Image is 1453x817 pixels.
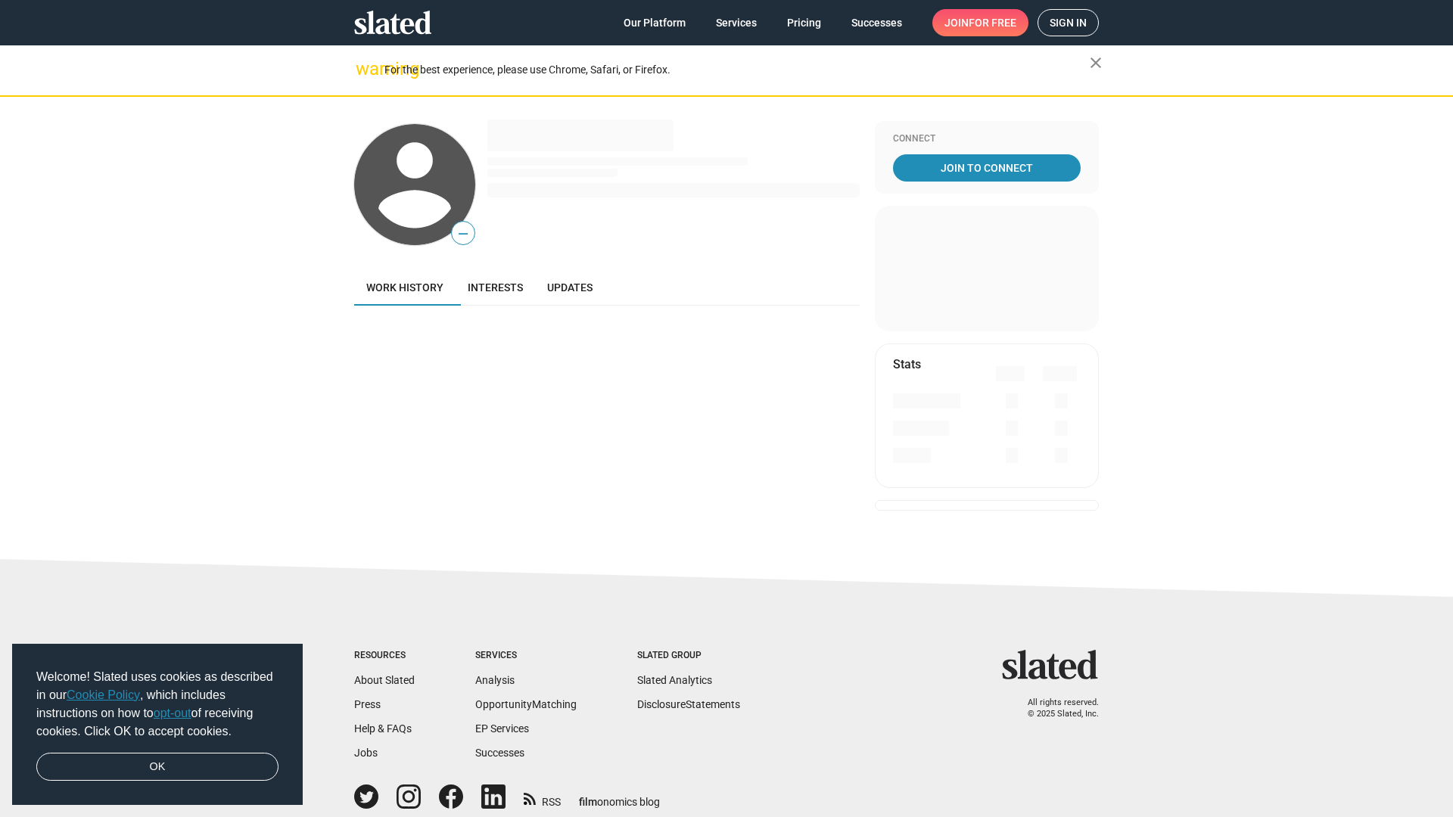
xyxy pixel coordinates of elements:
[637,698,740,710] a: DisclosureStatements
[969,9,1016,36] span: for free
[787,9,821,36] span: Pricing
[154,707,191,719] a: opt-out
[579,783,660,809] a: filmonomics blog
[36,753,278,781] a: dismiss cookie message
[1050,10,1087,36] span: Sign in
[851,9,902,36] span: Successes
[36,668,278,741] span: Welcome! Slated uses cookies as described in our , which includes instructions on how to of recei...
[468,281,523,294] span: Interests
[12,644,303,806] div: cookieconsent
[354,747,378,759] a: Jobs
[67,688,140,701] a: Cookie Policy
[366,281,443,294] span: Work history
[452,224,474,244] span: —
[524,786,561,809] a: RSS
[547,281,593,294] span: Updates
[384,60,1090,80] div: For the best experience, please use Chrome, Safari, or Firefox.
[775,9,833,36] a: Pricing
[896,154,1078,182] span: Join To Connect
[637,650,740,662] div: Slated Group
[475,674,515,686] a: Analysis
[944,9,1016,36] span: Join
[579,796,597,808] span: film
[535,269,605,306] a: Updates
[354,674,415,686] a: About Slated
[637,674,712,686] a: Slated Analytics
[893,133,1081,145] div: Connect
[1038,9,1099,36] a: Sign in
[354,650,415,662] div: Resources
[624,9,686,36] span: Our Platform
[893,356,921,372] mat-card-title: Stats
[704,9,769,36] a: Services
[932,9,1028,36] a: Joinfor free
[354,722,412,735] a: Help & FAQs
[611,9,698,36] a: Our Platform
[475,747,524,759] a: Successes
[716,9,757,36] span: Services
[354,269,456,306] a: Work history
[1012,697,1099,719] p: All rights reserved. © 2025 Slated, Inc.
[475,650,577,662] div: Services
[475,722,529,735] a: EP Services
[456,269,535,306] a: Interests
[354,698,381,710] a: Press
[475,698,577,710] a: OpportunityMatching
[893,154,1081,182] a: Join To Connect
[356,60,374,78] mat-icon: warning
[839,9,914,36] a: Successes
[1087,54,1105,72] mat-icon: close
